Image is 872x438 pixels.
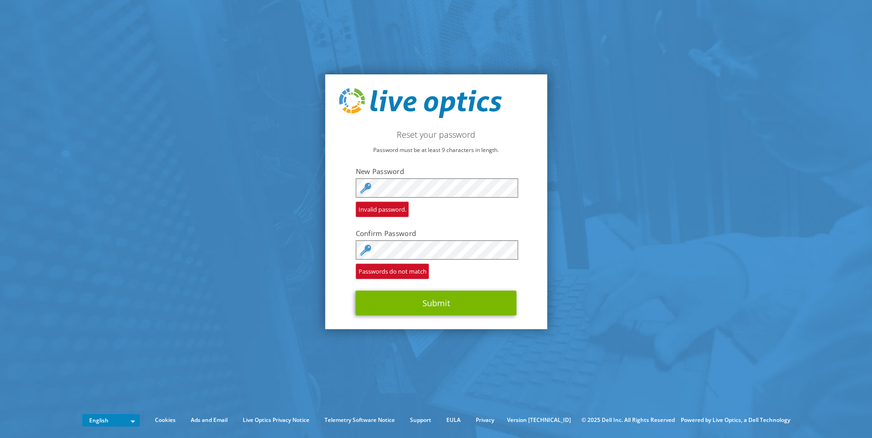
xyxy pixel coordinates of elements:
[356,291,517,315] button: Submit
[339,145,533,155] p: Password must be at least 9 characters in length.
[356,167,517,176] label: New Password
[356,229,517,238] label: Confirm Password
[356,264,429,279] span: Passwords do not match
[502,415,576,425] li: Version [TECHNICAL_ID]
[403,415,438,425] a: Support
[681,415,790,425] li: Powered by Live Optics, a Dell Technology
[339,129,533,140] h2: Reset your password
[148,415,182,425] a: Cookies
[356,202,409,217] span: Invalid password.
[469,415,501,425] a: Privacy
[318,415,402,425] a: Telemetry Software Notice
[577,415,679,425] li: © 2025 Dell Inc. All Rights Reserved
[184,415,234,425] a: Ads and Email
[439,415,467,425] a: EULA
[339,88,502,118] img: live_optics_svg.svg
[236,415,316,425] a: Live Optics Privacy Notice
